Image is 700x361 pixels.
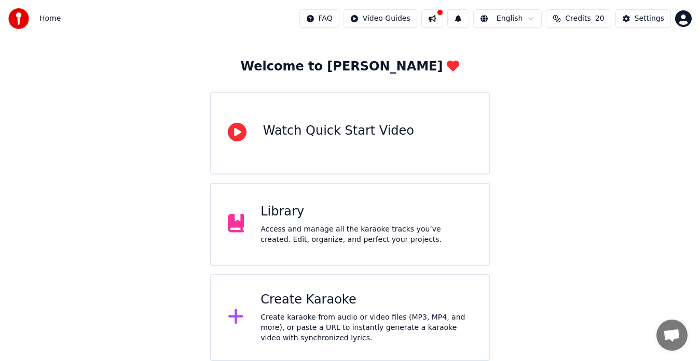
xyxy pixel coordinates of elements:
span: Credits [565,13,591,24]
button: FAQ [299,9,339,28]
span: 20 [595,13,605,24]
button: Video Guides [344,9,417,28]
div: Watch Quick Start Video [263,123,414,139]
button: Settings [615,9,671,28]
div: Create karaoke from audio or video files (MP3, MP4, and more), or paste a URL to instantly genera... [260,312,472,343]
span: Home [39,13,61,24]
div: Welcome to [PERSON_NAME] [241,59,460,75]
nav: breadcrumb [39,13,61,24]
div: Access and manage all the karaoke tracks you’ve created. Edit, organize, and perfect your projects. [260,224,472,245]
a: Open chat [656,320,688,351]
div: Library [260,204,472,220]
img: youka [8,8,29,29]
div: Settings [635,13,664,24]
button: Credits20 [546,9,611,28]
div: Create Karaoke [260,292,472,308]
